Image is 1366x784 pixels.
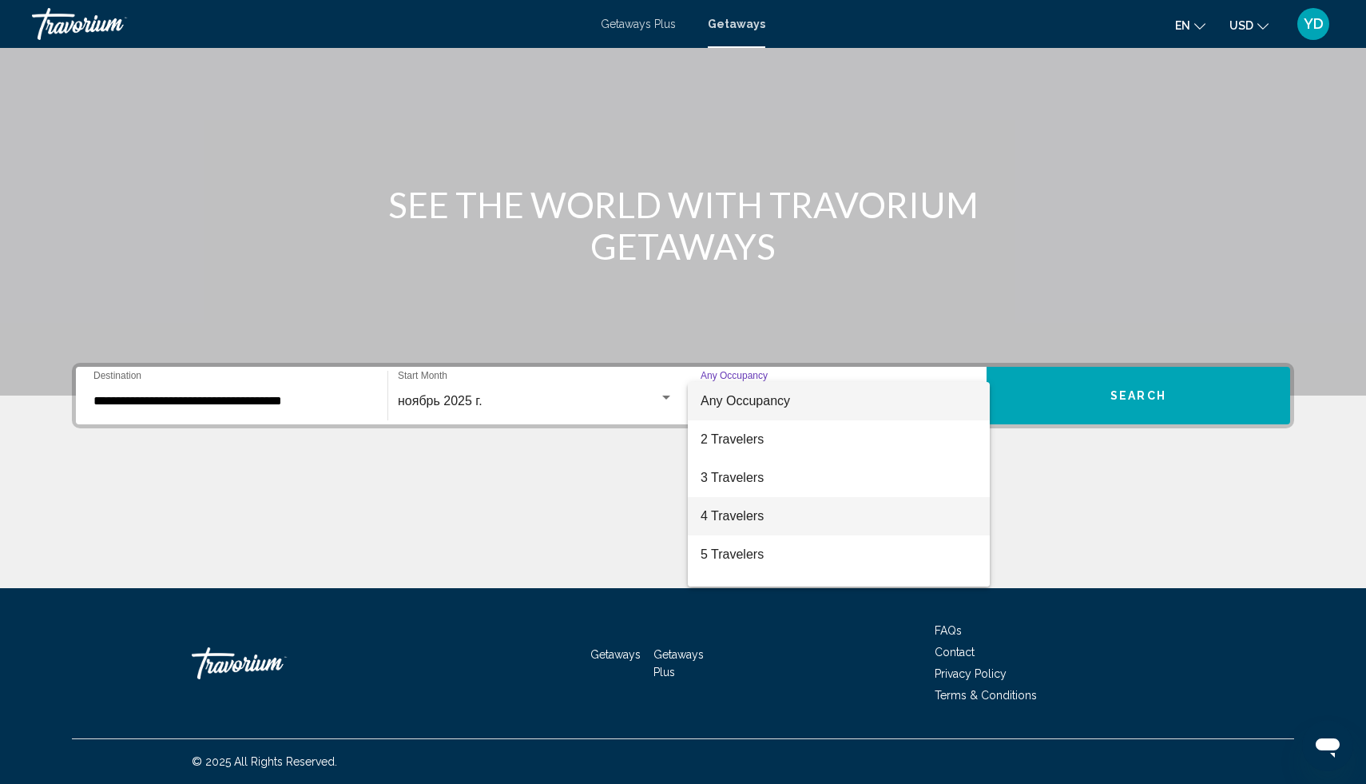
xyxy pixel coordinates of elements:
iframe: Кнопка запуска окна обмена сообщениями [1302,720,1353,771]
span: Any Occupancy [701,394,790,408]
span: 4 Travelers [701,497,977,535]
span: 3 Travelers [701,459,977,497]
span: 6 Travelers [701,574,977,612]
span: 5 Travelers [701,535,977,574]
span: 2 Travelers [701,420,977,459]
